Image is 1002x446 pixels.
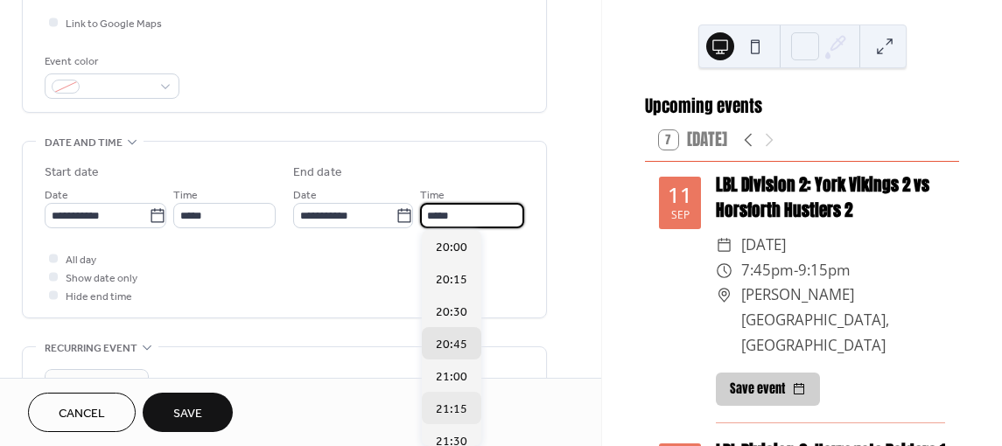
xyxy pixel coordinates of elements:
[173,186,198,205] span: Time
[716,172,945,223] div: LBL Division 2: York Vikings 2 vs Horsforth Hustlers 2
[436,368,467,387] span: 21:00
[741,282,945,358] span: [PERSON_NAME][GEOGRAPHIC_DATA], [GEOGRAPHIC_DATA]
[66,251,96,269] span: All day
[293,164,342,182] div: End date
[741,233,786,258] span: [DATE]
[436,336,467,354] span: 20:45
[45,164,99,182] div: Start date
[716,373,820,406] button: Save event
[143,393,233,432] button: Save
[59,405,105,423] span: Cancel
[741,258,794,283] span: 7:45pm
[52,373,117,394] span: Do not repeat
[645,94,959,119] div: Upcoming events
[671,210,690,220] div: Sep
[794,258,798,283] span: -
[45,186,68,205] span: Date
[436,271,467,289] span: 20:15
[798,258,851,283] span: 9:15pm
[420,186,445,205] span: Time
[716,282,732,308] div: ​
[45,339,137,358] span: Recurring event
[436,239,467,257] span: 20:00
[293,186,317,205] span: Date
[66,269,137,288] span: Show date only
[716,258,732,283] div: ​
[66,288,132,306] span: Hide end time
[45,134,123,152] span: Date and time
[668,185,692,206] div: 11
[716,233,732,258] div: ​
[436,303,467,322] span: 20:30
[66,15,162,33] span: Link to Google Maps
[28,393,136,432] button: Cancel
[45,52,176,71] div: Event color
[173,405,202,423] span: Save
[436,401,467,419] span: 21:15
